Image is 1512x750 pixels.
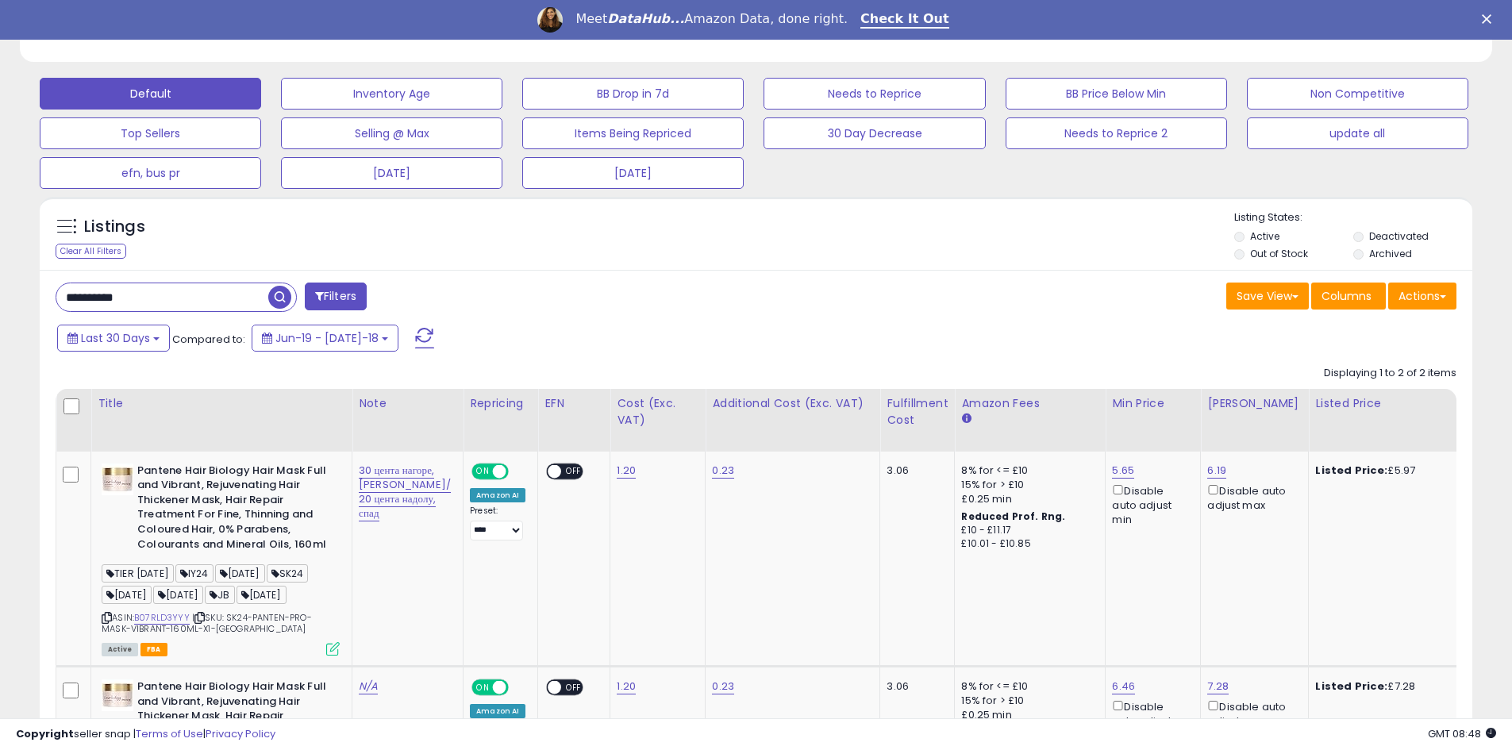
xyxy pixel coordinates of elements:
[1324,366,1456,381] div: Displaying 1 to 2 of 2 items
[961,694,1093,708] div: 15% for > £10
[102,643,138,656] span: All listings currently available for purchase on Amazon
[764,117,985,149] button: 30 Day Decrease
[617,679,636,694] a: 1.20
[1322,288,1372,304] span: Columns
[205,586,234,604] span: JB
[40,117,261,149] button: Top Sellers
[1482,14,1498,24] div: Close
[1315,395,1452,412] div: Listed Price
[562,681,587,694] span: OFF
[281,117,502,149] button: Selling @ Max
[16,726,74,741] strong: Copyright
[267,564,309,583] span: SK24
[40,78,261,110] button: Default
[961,524,1093,537] div: £10 - £11.17
[1006,78,1227,110] button: BB Price Below Min
[562,464,587,478] span: OFF
[136,726,203,741] a: Terms of Use
[252,325,398,352] button: Jun-19 - [DATE]-18
[575,11,848,27] div: Meet Amazon Data, done right.
[860,11,949,29] a: Check It Out
[84,216,145,238] h5: Listings
[712,679,734,694] a: 0.23
[473,464,493,478] span: ON
[537,7,563,33] img: Profile image for Georgie
[473,681,493,694] span: ON
[607,11,684,26] i: DataHub...
[522,157,744,189] button: [DATE]
[506,464,532,478] span: OFF
[1250,229,1279,243] label: Active
[1247,78,1468,110] button: Non Competitive
[153,586,203,604] span: [DATE]
[1369,247,1412,260] label: Archived
[1207,463,1226,479] a: 6.19
[102,564,174,583] span: TIER [DATE]
[16,727,275,742] div: seller snap | |
[359,463,451,522] a: 30 цента нагоре, [PERSON_NAME]/ 20 цента надолу, спад
[215,564,265,583] span: [DATE]
[961,395,1098,412] div: Amazon Fees
[1315,679,1387,694] b: Listed Price:
[1207,679,1229,694] a: 7.28
[275,330,379,346] span: Jun-19 - [DATE]-18
[544,395,603,412] div: EFN
[1207,698,1296,729] div: Disable auto adjust max
[470,506,525,541] div: Preset:
[1315,463,1387,478] b: Listed Price:
[40,157,261,189] button: efn, bus pr
[522,117,744,149] button: Items Being Repriced
[470,395,531,412] div: Repricing
[102,586,152,604] span: [DATE]
[102,611,312,635] span: | SKU: SK24-PANTEN-PRO-MASK-VIBRANT-160ML-X1-[GEOGRAPHIC_DATA]
[1006,117,1227,149] button: Needs to Reprice 2
[305,283,367,310] button: Filters
[1234,210,1472,225] p: Listing States:
[281,78,502,110] button: Inventory Age
[172,332,245,347] span: Compared to:
[1250,247,1308,260] label: Out of Stock
[281,157,502,189] button: [DATE]
[764,78,985,110] button: Needs to Reprice
[961,478,1093,492] div: 15% for > £10
[1112,679,1135,694] a: 6.46
[961,510,1065,523] b: Reduced Prof. Rng.
[961,537,1093,551] div: £10.01 - £10.85
[712,395,873,412] div: Additional Cost (Exc. VAT)
[961,463,1093,478] div: 8% for <= £10
[1315,679,1447,694] div: £7.28
[961,492,1093,506] div: £0.25 min
[1207,482,1296,513] div: Disable auto adjust max
[137,463,330,556] b: Pantene Hair Biology Hair Mask Full and Vibrant, Rejuvenating Hair Thickener Mask, Hair Repair Tr...
[1428,726,1496,741] span: 2025-08-18 08:48 GMT
[206,726,275,741] a: Privacy Policy
[1112,463,1134,479] a: 5.65
[1315,463,1447,478] div: £5.97
[887,463,942,478] div: 3.06
[102,679,133,711] img: 31CvdPxxG0L._SL40_.jpg
[506,681,532,694] span: OFF
[359,679,378,694] a: N/A
[887,395,948,429] div: Fulfillment Cost
[1207,395,1302,412] div: [PERSON_NAME]
[617,463,636,479] a: 1.20
[81,330,150,346] span: Last 30 Days
[102,463,133,495] img: 31CvdPxxG0L._SL40_.jpg
[175,564,214,583] span: IY24
[1112,482,1188,528] div: Disable auto adjust min
[1112,698,1188,744] div: Disable auto adjust min
[140,643,167,656] span: FBA
[712,463,734,479] a: 0.23
[56,244,126,259] div: Clear All Filters
[1369,229,1429,243] label: Deactivated
[57,325,170,352] button: Last 30 Days
[1311,283,1386,310] button: Columns
[359,395,456,412] div: Note
[1226,283,1309,310] button: Save View
[470,488,525,502] div: Amazon AI
[1388,283,1456,310] button: Actions
[134,611,190,625] a: B07RLD3YYY
[237,586,287,604] span: [DATE]
[1112,395,1194,412] div: Min Price
[98,395,345,412] div: Title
